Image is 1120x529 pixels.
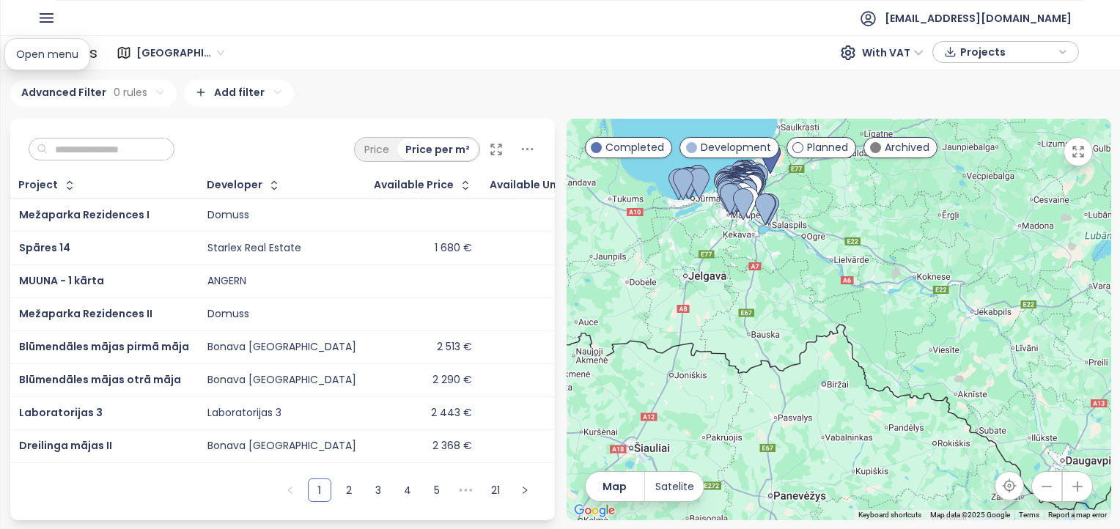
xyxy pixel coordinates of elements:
[940,41,1071,63] div: button
[207,209,249,222] div: Domuss
[207,180,262,190] div: Developer
[513,478,537,502] button: right
[858,510,921,520] button: Keyboard shortcuts
[114,84,147,100] span: 0 rules
[19,306,152,321] a: Mežaparka Rezidences II
[19,207,150,222] a: Mežaparka Rezidences I
[19,273,104,288] a: MUUNA - 1 kārta
[701,139,771,155] span: Development
[605,139,664,155] span: Completed
[18,180,58,190] div: Project
[19,339,189,354] a: Blūmendāles mājas pirmā māja
[397,479,419,501] a: 4
[520,486,529,495] span: right
[490,177,592,194] div: Available Units
[136,42,224,64] span: Latvia
[960,41,1055,63] span: Projects
[513,478,537,502] li: Next Page
[207,275,246,288] div: ANGERN
[207,407,281,420] div: Laboratorijas 3
[432,440,472,453] div: 2 368 €
[645,472,704,501] button: Satelite
[435,242,472,255] div: 1 680 €
[338,479,360,501] a: 2
[885,1,1072,36] span: [EMAIL_ADDRESS][DOMAIN_NAME]
[454,478,478,502] li: Next 5 Pages
[655,478,694,495] span: Satelite
[570,501,619,520] a: Open this area in Google Maps (opens a new window)
[807,139,848,155] span: Planned
[454,478,478,502] span: •••
[397,139,478,160] div: Price per m²
[286,486,295,495] span: left
[207,308,249,321] div: Domuss
[485,479,506,501] a: 21
[603,478,627,495] span: Map
[1019,511,1039,519] a: Terms
[309,479,331,501] a: 1
[207,242,301,255] div: Starlex Real Estate
[4,38,90,70] div: Open menu
[431,407,472,420] div: 2 443 €
[374,180,454,190] div: Available Price
[308,478,331,502] li: 1
[19,438,112,453] a: Dreilinga mājas II
[484,478,507,502] li: 21
[1048,511,1107,519] a: Report a map error
[207,440,356,453] div: Bonava [GEOGRAPHIC_DATA]
[184,80,294,107] div: Add filter
[586,472,644,501] button: Map
[570,501,619,520] img: Google
[426,479,448,501] a: 5
[19,240,70,255] a: Spāres 14
[10,80,177,107] div: Advanced Filter
[19,372,181,387] a: Blūmendāles mājas otrā māja
[337,478,361,502] li: 2
[19,405,103,420] a: Laboratorijas 3
[207,341,356,354] div: Bonava [GEOGRAPHIC_DATA]
[396,478,419,502] li: 4
[207,374,356,387] div: Bonava [GEOGRAPHIC_DATA]
[437,341,472,354] div: 2 513 €
[930,511,1010,519] span: Map data ©2025 Google
[425,478,449,502] li: 5
[862,42,924,64] span: With VAT
[366,478,390,502] li: 3
[356,139,397,160] div: Price
[885,139,929,155] span: Archived
[279,478,302,502] button: left
[279,478,302,502] li: Previous Page
[432,374,472,387] div: 2 290 €
[490,180,570,190] span: Available Units
[367,479,389,501] a: 3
